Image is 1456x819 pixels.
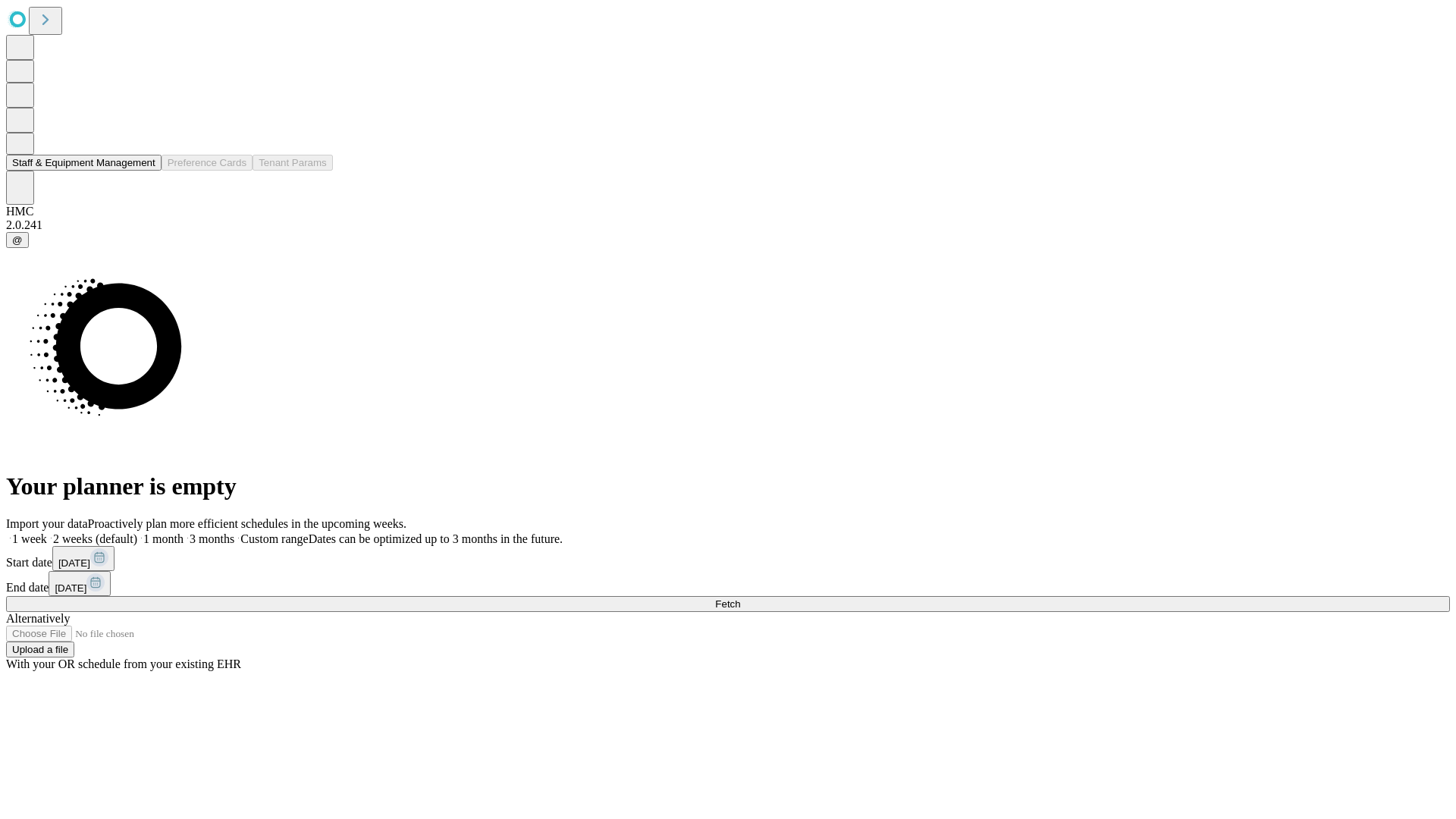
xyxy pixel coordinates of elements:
div: HMC [6,205,1450,218]
span: 1 month [143,532,184,545]
div: End date [6,571,1450,596]
span: Proactively plan more efficient schedules in the upcoming weeks. [88,517,406,530]
button: Staff & Equipment Management [6,155,162,171]
span: 3 months [190,532,234,545]
span: Alternatively [6,612,70,625]
button: [DATE] [49,571,111,596]
button: Preference Cards [162,155,253,171]
button: Fetch [6,596,1450,612]
span: 1 week [12,532,47,545]
span: 2 weeks (default) [53,532,137,545]
button: @ [6,232,29,248]
span: [DATE] [55,582,86,594]
div: Start date [6,546,1450,571]
button: Tenant Params [253,155,333,171]
span: Dates can be optimized up to 3 months in the future. [309,532,563,545]
span: Fetch [715,598,740,610]
h1: Your planner is empty [6,472,1450,500]
span: [DATE] [58,557,90,569]
span: With your OR schedule from your existing EHR [6,657,241,670]
button: Upload a file [6,642,74,657]
div: 2.0.241 [6,218,1450,232]
span: Custom range [240,532,308,545]
span: Import your data [6,517,88,530]
span: @ [12,234,23,246]
button: [DATE] [52,546,115,571]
